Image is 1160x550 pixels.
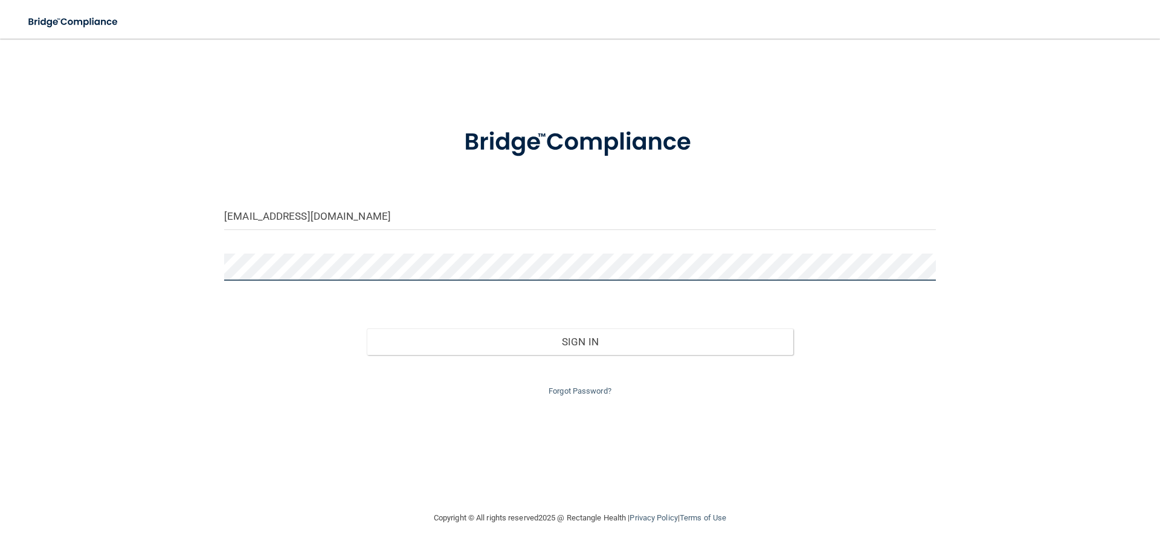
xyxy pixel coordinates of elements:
[18,10,129,34] img: bridge_compliance_login_screen.278c3ca4.svg
[367,328,794,355] button: Sign In
[951,464,1145,513] iframe: Drift Widget Chat Controller
[630,513,677,522] a: Privacy Policy
[680,513,726,522] a: Terms of Use
[359,499,801,537] div: Copyright © All rights reserved 2025 @ Rectangle Health | |
[439,111,721,174] img: bridge_compliance_login_screen.278c3ca4.svg
[549,386,611,395] a: Forgot Password?
[224,203,936,230] input: Email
